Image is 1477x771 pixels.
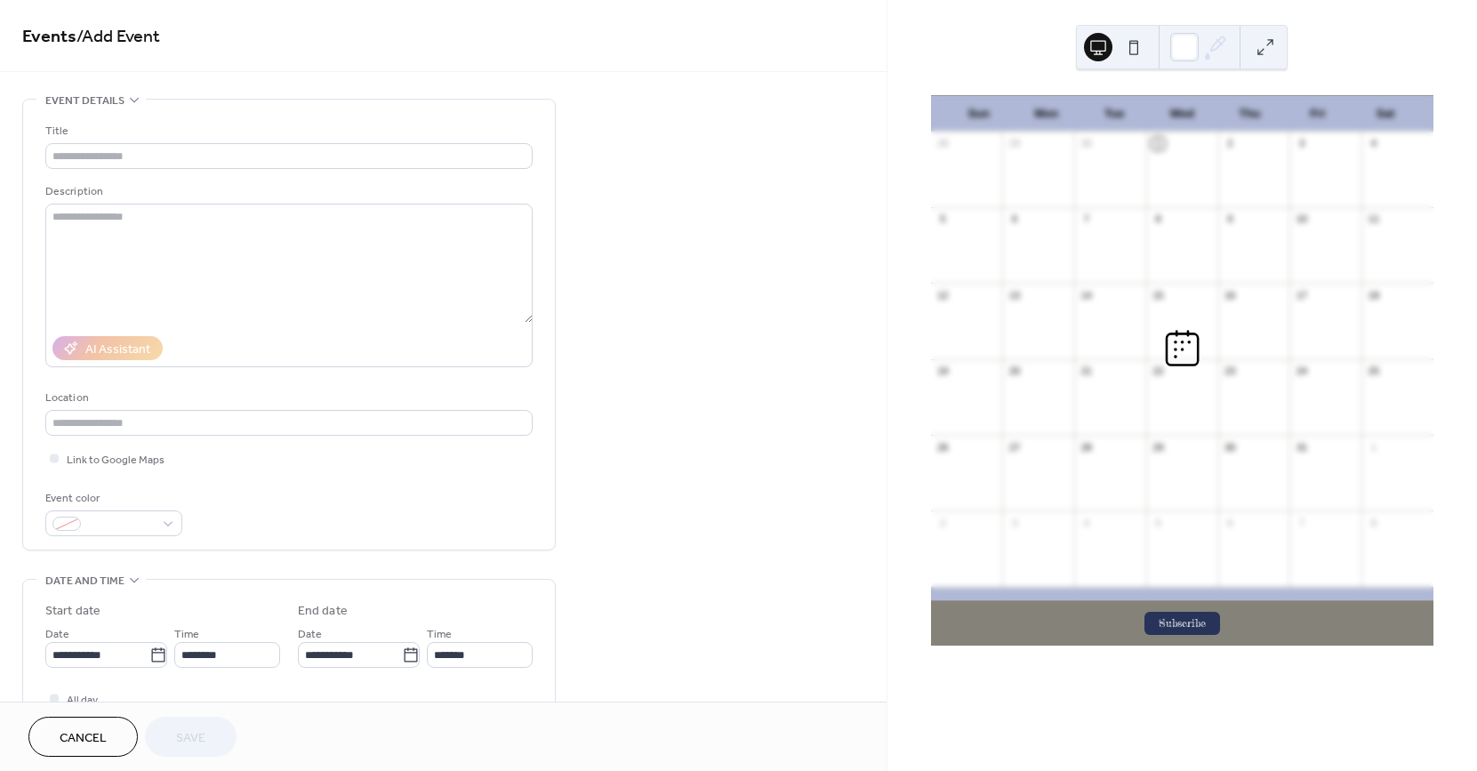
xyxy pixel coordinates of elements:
div: 5 [936,213,950,226]
div: Fri [1284,96,1352,132]
div: Wed [1148,96,1216,132]
div: Thu [1216,96,1283,132]
div: 24 [1295,365,1308,378]
div: End date [298,602,348,621]
div: 10 [1295,213,1308,226]
div: 30 [1080,137,1093,150]
div: 1 [1367,440,1380,454]
div: 2 [936,516,950,529]
div: 31 [1295,440,1308,454]
span: Date [298,625,322,644]
div: 11 [1367,213,1380,226]
button: Subscribe [1144,612,1220,635]
div: 22 [1152,365,1165,378]
div: 21 [1080,365,1093,378]
div: Location [45,389,529,407]
div: Tue [1080,96,1148,132]
div: 8 [1367,516,1380,529]
div: 30 [1224,440,1237,454]
div: 25 [1367,365,1380,378]
div: 6 [1007,213,1021,226]
span: / Add Event [76,20,160,54]
div: Description [45,182,529,201]
div: 29 [1152,440,1165,454]
div: Sat [1352,96,1419,132]
div: 1 [1152,137,1165,150]
div: 17 [1295,288,1308,301]
div: 27 [1007,440,1021,454]
a: Events [22,20,76,54]
div: 4 [1367,137,1380,150]
div: 7 [1295,516,1308,529]
div: 19 [936,365,950,378]
div: 3 [1007,516,1021,529]
div: 3 [1295,137,1308,150]
span: Date and time [45,572,124,590]
div: 5 [1152,516,1165,529]
div: 16 [1224,288,1237,301]
div: 18 [1367,288,1380,301]
div: 20 [1007,365,1021,378]
span: Time [174,625,199,644]
div: 12 [936,288,950,301]
div: 28 [1080,440,1093,454]
div: 7 [1080,213,1093,226]
div: 14 [1080,288,1093,301]
div: 8 [1152,213,1165,226]
div: Mon [1013,96,1080,132]
div: 6 [1224,516,1237,529]
div: Start date [45,602,100,621]
div: 13 [1007,288,1021,301]
div: Title [45,122,529,141]
span: Time [427,625,452,644]
div: 2 [1224,137,1237,150]
div: 26 [936,440,950,454]
div: 23 [1224,365,1237,378]
button: Cancel [28,717,138,757]
span: Date [45,625,69,644]
span: Event details [45,92,124,110]
span: Cancel [60,729,107,748]
div: 4 [1080,516,1093,529]
div: 9 [1224,213,1237,226]
div: Sun [945,96,1013,132]
span: Link to Google Maps [67,451,165,470]
div: 28 [936,137,950,150]
span: All day [67,691,98,710]
div: Event color [45,489,179,508]
div: 15 [1152,288,1165,301]
div: 29 [1007,137,1021,150]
